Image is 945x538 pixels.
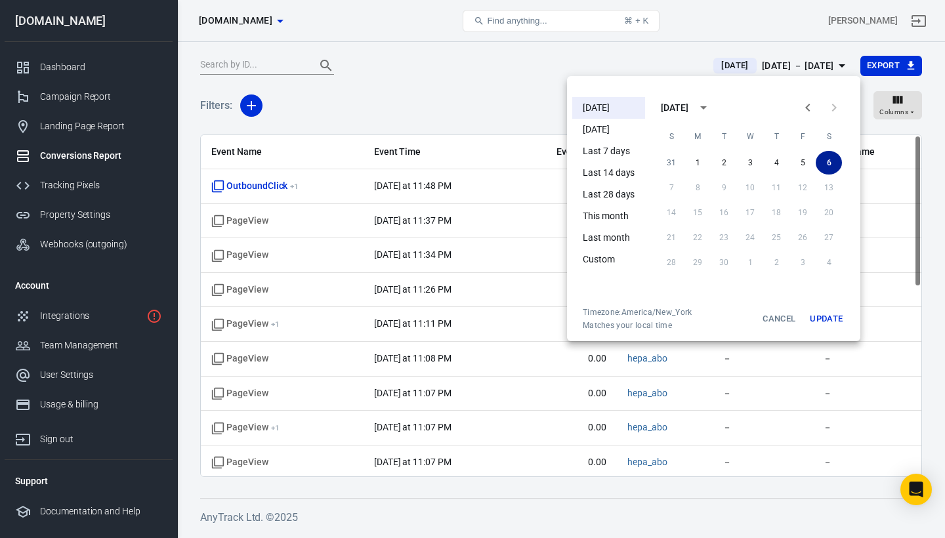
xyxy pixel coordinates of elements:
[711,151,737,175] button: 2
[737,151,763,175] button: 3
[583,320,692,331] span: Matches your local time
[763,151,789,175] button: 4
[816,151,842,175] button: 6
[660,123,683,150] span: Sunday
[572,249,645,270] li: Custom
[684,151,711,175] button: 1
[712,123,736,150] span: Tuesday
[795,94,821,121] button: Previous month
[572,119,645,140] li: [DATE]
[692,96,715,119] button: calendar view is open, switch to year view
[686,123,709,150] span: Monday
[789,151,816,175] button: 5
[572,205,645,227] li: This month
[572,227,645,249] li: Last month
[805,307,847,331] button: Update
[765,123,788,150] span: Thursday
[900,474,932,505] div: Open Intercom Messenger
[572,97,645,119] li: [DATE]
[817,123,841,150] span: Saturday
[661,101,688,115] div: [DATE]
[572,162,645,184] li: Last 14 days
[583,307,692,318] div: Timezone: America/New_York
[758,307,800,331] button: Cancel
[791,123,814,150] span: Friday
[572,184,645,205] li: Last 28 days
[658,151,684,175] button: 31
[738,123,762,150] span: Wednesday
[572,140,645,162] li: Last 7 days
